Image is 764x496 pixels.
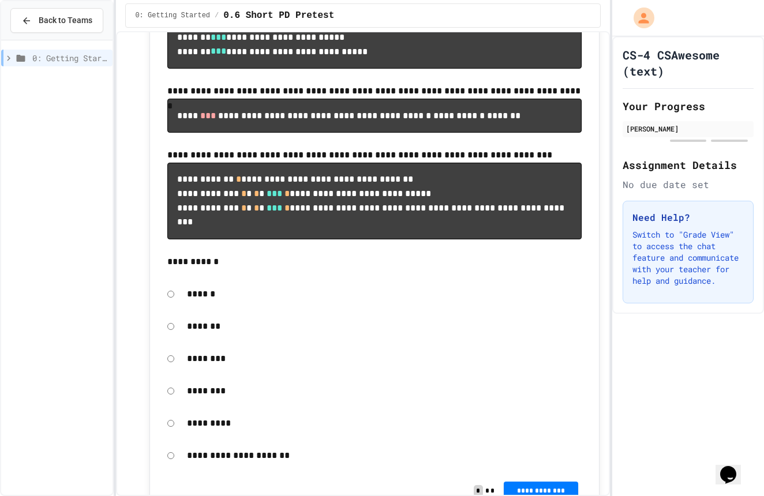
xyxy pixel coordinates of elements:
[39,14,92,27] span: Back to Teams
[626,123,750,134] div: [PERSON_NAME]
[215,11,219,20] span: /
[632,211,744,224] h3: Need Help?
[223,9,334,22] span: 0.6 Short PD Pretest
[32,52,108,64] span: 0: Getting Started
[623,47,754,79] h1: CS-4 CSAwesome (text)
[10,8,103,33] button: Back to Teams
[623,178,754,191] div: No due date set
[623,98,754,114] h2: Your Progress
[632,229,744,287] p: Switch to "Grade View" to access the chat feature and communicate with your teacher for help and ...
[623,157,754,173] h2: Assignment Details
[135,11,210,20] span: 0: Getting Started
[621,5,657,31] div: My Account
[716,450,752,484] iframe: chat widget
